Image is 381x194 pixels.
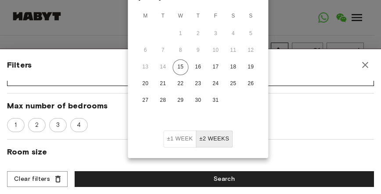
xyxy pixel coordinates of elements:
div: 3 [49,118,67,132]
button: 30 [190,93,206,108]
span: 2 [30,121,43,129]
button: 21 [155,76,171,92]
span: 3 [51,121,65,129]
button: 26 [243,76,259,92]
button: 18 [225,59,241,75]
button: 19 [243,59,259,75]
button: 20 [137,76,153,92]
div: 4 [70,118,88,132]
button: Clear filters [7,171,68,187]
button: 29 [173,93,188,108]
button: 17 [208,59,223,75]
span: Sunday [243,7,259,25]
button: 24 [208,76,223,92]
span: Saturday [225,7,241,25]
span: Room size [7,147,374,157]
span: Filters [7,60,32,70]
button: 23 [190,76,206,92]
span: Tuesday [155,7,171,25]
button: 16 [190,59,206,75]
button: 31 [208,93,223,108]
span: Wednesday [173,7,188,25]
button: Search [75,171,374,187]
button: 22 [173,76,188,92]
div: 1 [7,118,25,132]
span: Friday [208,7,223,25]
button: 27 [137,93,153,108]
span: Monday [137,7,153,25]
span: Thursday [190,7,206,25]
span: Max number of bedrooms [7,101,374,111]
div: Move In Flexibility [163,130,233,147]
button: 15 [173,59,188,75]
span: 4 [72,121,86,129]
span: 1 [10,121,22,129]
div: 2 [28,118,46,132]
button: 28 [155,93,171,108]
button: ±2 weeks [196,130,233,147]
button: ±1 week [163,130,196,147]
button: 25 [225,76,241,92]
